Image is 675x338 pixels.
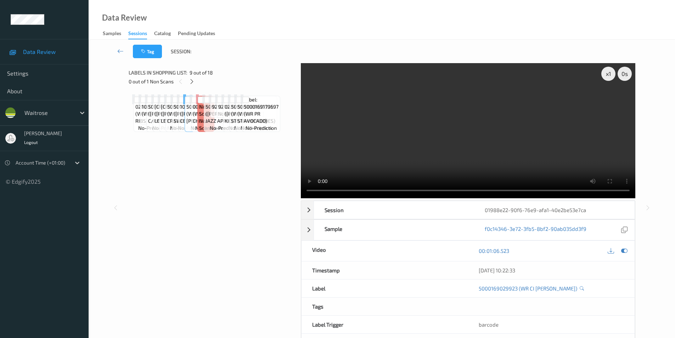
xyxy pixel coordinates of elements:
span: Label: 5000169633526 (WR STRAWBERRIES) [231,96,269,124]
span: no-prediction [152,124,184,132]
div: Tags [302,298,468,315]
span: Label: 5000169663424 (WR RAISIN NUT CRAN) [167,96,204,124]
span: no-prediction [229,124,260,132]
span: non-scan [199,117,213,132]
div: Timestamp [302,261,468,279]
a: 5000169029923 (WR CI [PERSON_NAME]) [479,285,577,292]
span: Label: 5016157074677 ([PERSON_NAME] C/FED POUSSIN) [148,96,188,124]
a: f0c14346-3e72-3fb5-8bf2-90ab035dd3f9 [485,225,586,235]
span: Labels in shopping list: [129,69,187,76]
span: no-prediction [210,124,241,132]
span: no-prediction [195,124,226,132]
span: Label: 5000169604250 ([PERSON_NAME] JAZZ APPLE) [206,96,245,124]
div: [DATE] 10:22:33 [479,267,624,274]
a: Samples [103,29,128,39]
span: Label: 0288073004297 (WR PORK BB RIBS) [135,96,173,124]
div: Sessions [128,30,147,39]
div: Label Trigger [302,316,468,333]
span: Label: 10023176900711900576 (WR BRIT PORK BELLY) [142,96,195,117]
div: 0 out of 1 Non Scans [129,77,296,86]
a: Pending Updates [178,29,222,39]
div: 01988e22-90f6-76e9-afa1-40e2be53e7ca [474,201,634,219]
div: Samplef0c14346-3e72-3fb5-8bf2-90ab035dd3f9 [301,220,635,240]
div: Session01988e22-90f6-76e9-afa1-40e2be53e7ca [301,201,635,219]
span: no-prediction [170,124,201,132]
span: no-prediction [138,124,169,132]
button: Tag [133,45,162,58]
span: Label: [CREDIT_CARD_NUMBER] ([PERSON_NAME] LGEM LETTUCE) [161,96,218,124]
div: Video [302,241,468,261]
span: no-prediction [246,124,277,132]
span: Label: 5000169179697 (WR PR AVOCADO) [244,96,279,124]
div: x 1 [601,67,615,81]
div: Data Review [102,14,147,21]
div: Catalog [154,30,171,39]
a: Catalog [154,29,178,39]
a: Sessions [128,29,154,39]
span: no-prediction [178,124,209,132]
span: Label: [CREDIT_CARD_NUMBER] ([PERSON_NAME] LGEM LETTUCE) [154,96,211,124]
span: no-prediction [241,124,272,132]
span: Label: 0039047700390 (WEE SHORTIE CHOC/C) [193,96,229,124]
span: no-prediction [191,124,222,132]
div: Sample [314,220,474,240]
div: Pending Updates [178,30,215,39]
span: Label: 5000169029923 (WR CI [PERSON_NAME]) [186,96,226,124]
span: Session: [171,48,191,55]
div: 0 s [618,67,632,81]
div: Samples [103,30,121,39]
span: Label: Non-Scan [199,96,213,117]
div: barcode [468,316,635,333]
span: Label: 5000169633526 (WR STRAWBERRIES) [237,96,275,124]
span: 9 out of 18 [190,69,213,76]
span: Label: 10500016903435400109 ([PERSON_NAME] CELERY) [180,96,235,124]
div: Label [302,279,468,297]
div: Session [314,201,474,219]
span: no-prediction [234,124,265,132]
span: Label: 5000169048702 ([PERSON_NAME] SWEETCORN) [174,96,213,124]
a: 00:01:06.523 [479,247,509,254]
span: Label: 0226926003240 ([PERSON_NAME] KIDNEYS) [225,96,264,124]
